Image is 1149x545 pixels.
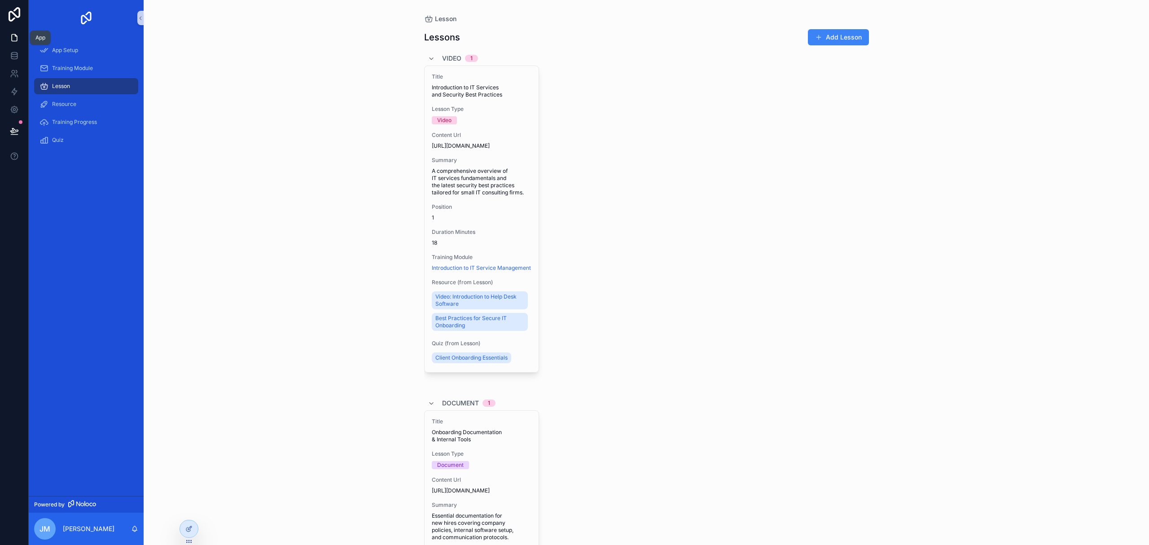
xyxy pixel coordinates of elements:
span: JM [39,523,50,534]
div: Video [437,116,452,124]
span: Essential documentation for new hires covering company policies, internal software setup, and com... [432,512,531,541]
span: Summary [432,501,531,509]
span: Video [442,54,461,63]
a: Client Onboarding Essentials [432,352,511,363]
span: Quiz [52,136,64,144]
span: Training Module [432,254,531,261]
h1: Lessons [424,31,460,44]
a: Best Practices for Secure IT Onboarding [432,313,528,331]
a: Training Progress [34,114,138,130]
span: Lesson [435,14,456,23]
div: App [35,34,45,41]
button: Add Lesson [808,29,869,45]
span: Summary [432,157,531,164]
span: App Setup [52,47,78,54]
div: 1 [488,400,490,407]
span: Onboarding Documentation & Internal Tools [432,429,531,443]
span: [URL][DOMAIN_NAME] [432,142,531,149]
span: Introduction to IT Services and Security Best Practices [432,84,531,98]
span: Title [432,418,531,425]
span: Resource [52,101,76,108]
span: Quiz (from Lesson) [432,340,531,347]
span: Content Url [432,476,531,483]
div: Document [437,461,464,469]
a: Powered by [29,496,144,513]
span: Best Practices for Secure IT Onboarding [435,315,524,329]
a: App Setup [34,42,138,58]
span: Resource (from Lesson) [432,279,531,286]
a: Quiz [34,132,138,148]
span: Position [432,203,531,211]
span: 1 [432,214,531,221]
span: Client Onboarding Essentials [435,354,508,361]
a: Video: Introduction to Help Desk Software [432,291,528,309]
iframe: Slideout [1012,316,1149,545]
img: App logo [79,11,93,25]
a: Training Module [34,60,138,76]
a: Lesson [424,14,456,23]
span: Training Progress [52,119,97,126]
a: Resource [34,96,138,112]
a: Introduction to IT Service Management [432,264,531,272]
span: Duration Minutes [432,229,531,236]
span: [URL][DOMAIN_NAME] [432,487,531,494]
span: Title [432,73,531,80]
span: Document [442,399,479,408]
span: Lesson Type [432,450,531,457]
span: 18 [432,239,531,246]
span: Powered by [34,501,65,508]
span: Training Module [52,65,93,72]
a: TitleIntroduction to IT Services and Security Best PracticesLesson TypeVideoContent Url[URL][DOMA... [424,66,539,373]
span: Lesson Type [432,105,531,113]
span: A comprehensive overview of IT services fundamentals and the latest security best practices tailo... [432,167,531,196]
a: Lesson [34,78,138,94]
div: 1 [470,55,473,62]
span: Content Url [432,132,531,139]
p: [PERSON_NAME] [63,524,114,533]
span: Video: Introduction to Help Desk Software [435,293,524,308]
span: Lesson [52,83,70,90]
div: scrollable content [29,36,144,160]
